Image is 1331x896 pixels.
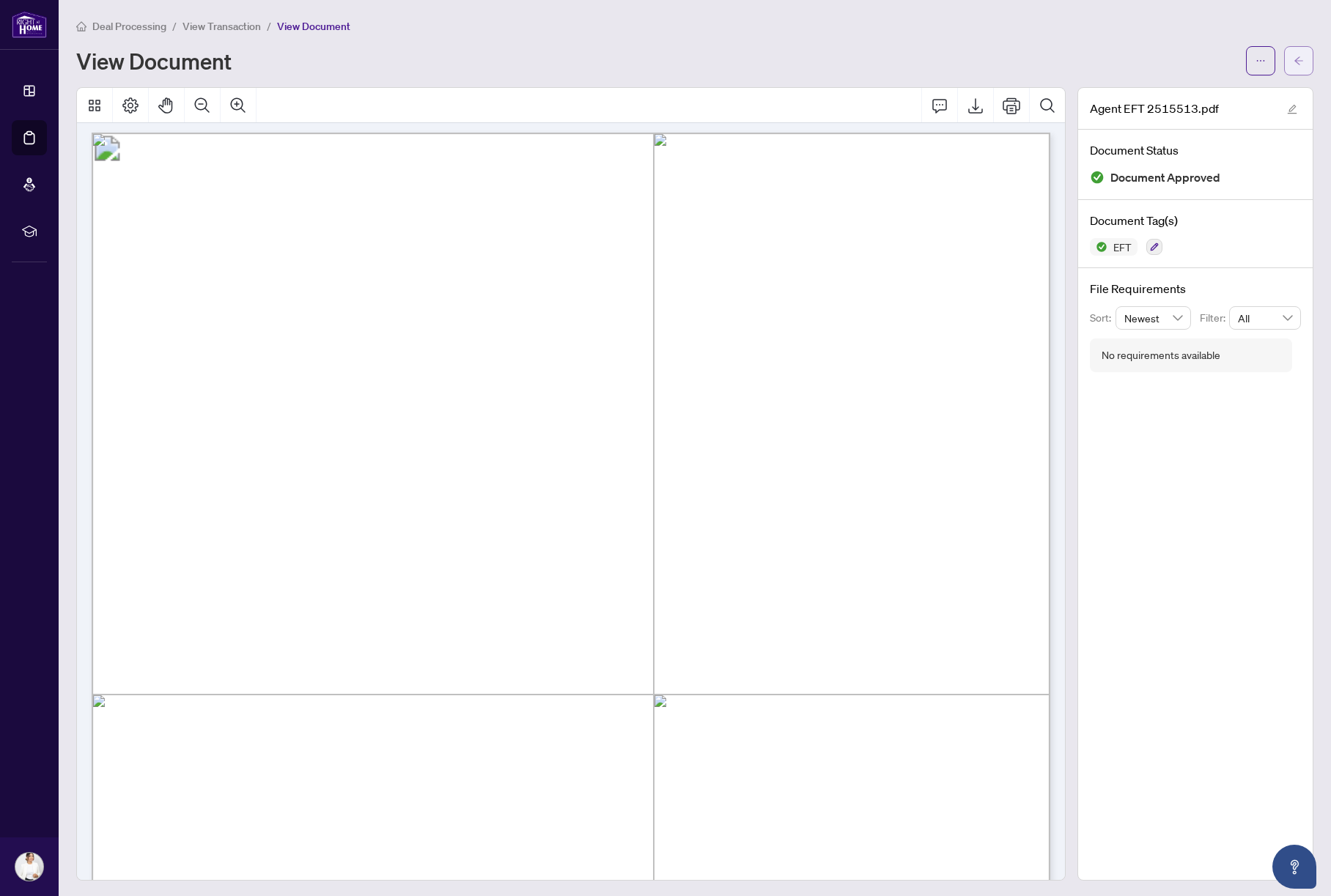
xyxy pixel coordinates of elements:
button: Open asap [1272,845,1316,889]
span: Document Approved [1110,168,1220,188]
h1: View Document [76,49,232,73]
span: All [1238,307,1292,329]
p: Sort: [1090,310,1116,326]
li: / [172,18,177,34]
span: Newest [1124,307,1183,329]
span: home [76,21,86,32]
span: View Document [277,20,350,33]
img: logo [12,11,47,38]
span: Deal Processing [92,20,166,33]
span: edit [1287,104,1297,114]
div: No requirements available [1102,347,1220,363]
h4: File Requirements [1090,280,1301,297]
span: Agent EFT 2515513.pdf [1090,100,1219,117]
h4: Document Tag(s) [1090,212,1301,229]
span: EFT [1107,242,1138,252]
img: Document Status [1090,170,1105,185]
li: / [267,18,271,34]
p: Filter: [1200,310,1229,326]
img: Profile Icon [15,853,43,881]
span: ellipsis [1256,56,1266,66]
h4: Document Status [1090,141,1301,159]
span: arrow-left [1294,56,1304,66]
span: View Transaction [182,20,261,33]
img: Status Icon [1090,238,1107,256]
